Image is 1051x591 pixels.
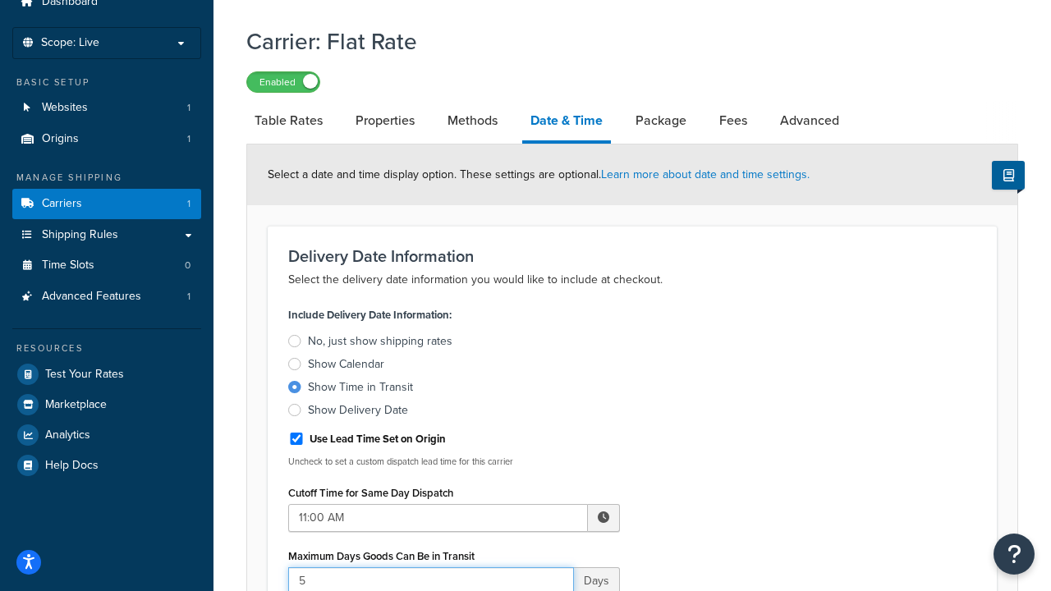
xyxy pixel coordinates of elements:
a: Help Docs [12,451,201,480]
a: Learn more about date and time settings. [601,166,810,183]
li: Time Slots [12,250,201,281]
p: Select the delivery date information you would like to include at checkout. [288,270,976,290]
label: Use Lead Time Set on Origin [310,432,446,447]
li: Origins [12,124,201,154]
div: Show Delivery Date [308,402,408,419]
label: Enabled [247,72,319,92]
span: 1 [187,101,190,115]
span: Help Docs [45,459,99,473]
span: 1 [187,197,190,211]
span: Analytics [45,428,90,442]
button: Show Help Docs [992,161,1025,190]
a: Marketplace [12,390,201,419]
span: Select a date and time display option. These settings are optional. [268,166,810,183]
label: Maximum Days Goods Can Be in Transit [288,550,475,562]
label: Cutoff Time for Same Day Dispatch [288,487,453,499]
a: Date & Time [522,101,611,144]
span: 1 [187,290,190,304]
a: Fees [711,101,755,140]
span: Origins [42,132,79,146]
span: Test Your Rates [45,368,124,382]
li: Carriers [12,189,201,219]
a: Websites1 [12,93,201,123]
div: No, just show shipping rates [308,333,452,350]
a: Package [627,101,695,140]
a: Analytics [12,420,201,450]
a: Origins1 [12,124,201,154]
div: Show Calendar [308,356,384,373]
a: Advanced [772,101,847,140]
label: Include Delivery Date Information: [288,304,452,327]
span: 0 [185,259,190,273]
div: Basic Setup [12,76,201,89]
button: Open Resource Center [994,534,1035,575]
span: Advanced Features [42,290,141,304]
a: Advanced Features1 [12,282,201,312]
div: Resources [12,341,201,355]
span: Marketplace [45,398,107,412]
a: Test Your Rates [12,360,201,389]
a: Properties [347,101,423,140]
span: Scope: Live [41,36,99,50]
a: Carriers1 [12,189,201,219]
li: Websites [12,93,201,123]
h1: Carrier: Flat Rate [246,25,998,57]
a: Table Rates [246,101,331,140]
div: Manage Shipping [12,171,201,185]
a: Time Slots0 [12,250,201,281]
p: Uncheck to set a custom dispatch lead time for this carrier [288,456,620,468]
span: Time Slots [42,259,94,273]
span: Websites [42,101,88,115]
span: Carriers [42,197,82,211]
li: Advanced Features [12,282,201,312]
a: Shipping Rules [12,220,201,250]
span: Shipping Rules [42,228,118,242]
h3: Delivery Date Information [288,247,976,265]
div: Show Time in Transit [308,379,413,396]
span: 1 [187,132,190,146]
a: Methods [439,101,506,140]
